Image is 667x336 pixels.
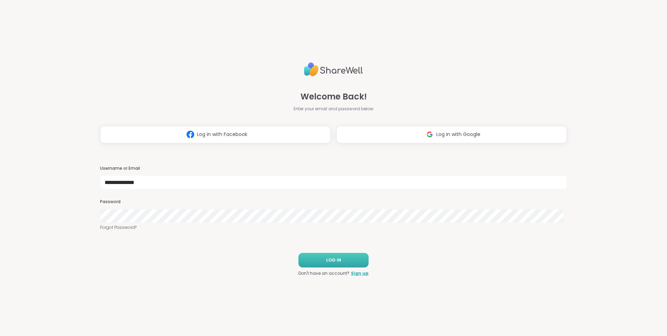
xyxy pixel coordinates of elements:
[304,59,363,79] img: ShareWell Logo
[100,126,331,143] button: Log in with Facebook
[436,131,480,138] span: Log in with Google
[298,270,349,277] span: Don't have an account?
[100,224,567,231] a: Forgot Password?
[294,106,373,112] span: Enter your email and password below
[184,128,197,141] img: ShareWell Logomark
[351,270,369,277] a: Sign up
[298,253,369,267] button: LOG IN
[336,126,567,143] button: Log in with Google
[197,131,247,138] span: Log in with Facebook
[100,199,567,205] h3: Password
[300,90,367,103] span: Welcome Back!
[326,257,341,263] span: LOG IN
[423,128,436,141] img: ShareWell Logomark
[100,166,567,171] h3: Username or Email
